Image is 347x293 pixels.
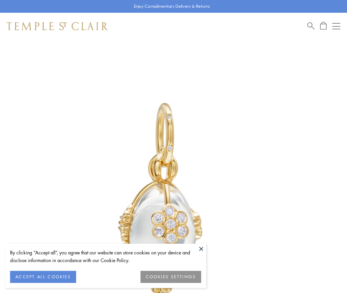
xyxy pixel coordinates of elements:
a: Search [307,22,314,30]
p: Enjoy Complimentary Delivery & Returns [134,3,210,10]
a: Open Shopping Bag [320,22,327,30]
button: COOKIES SETTINGS [140,271,201,283]
button: Open navigation [332,22,340,30]
div: By clicking “Accept all”, you agree that our website can store cookies on your device and disclos... [10,249,201,264]
button: ACCEPT ALL COOKIES [10,271,76,283]
img: Temple St. Clair [7,22,108,30]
